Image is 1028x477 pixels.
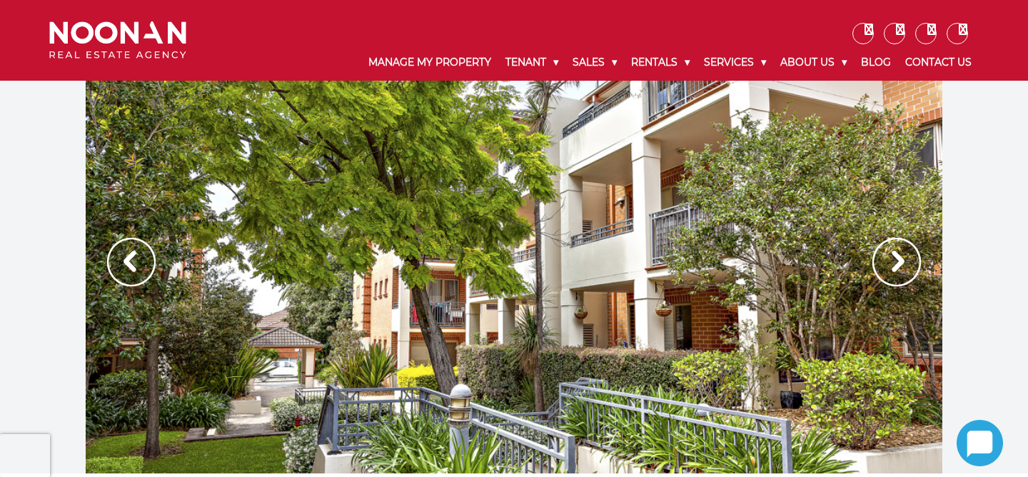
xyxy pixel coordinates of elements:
[107,238,156,286] img: Arrow slider
[565,44,624,81] a: Sales
[898,44,979,81] a: Contact Us
[697,44,773,81] a: Services
[872,238,921,286] img: Arrow slider
[361,44,498,81] a: Manage My Property
[498,44,565,81] a: Tenant
[854,44,898,81] a: Blog
[773,44,854,81] a: About Us
[49,21,186,59] img: Noonan Real Estate Agency
[624,44,697,81] a: Rentals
